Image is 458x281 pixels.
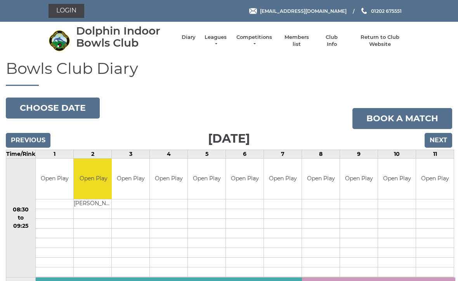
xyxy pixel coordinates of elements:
td: Open Play [226,159,264,199]
a: Phone us 01202 675551 [360,7,402,15]
button: Choose date [6,98,100,119]
td: 5 [188,150,226,158]
a: Club Info [321,34,343,48]
td: Time/Rink [6,150,36,158]
td: 7 [264,150,302,158]
td: Open Play [36,159,73,199]
td: 3 [112,150,150,158]
a: Return to Club Website [351,34,409,48]
td: [PERSON_NAME] [74,199,113,209]
img: Email [249,8,257,14]
a: Members list [280,34,312,48]
td: 2 [74,150,112,158]
td: 6 [226,150,264,158]
div: Dolphin Indoor Bowls Club [76,25,174,49]
span: [EMAIL_ADDRESS][DOMAIN_NAME] [260,8,347,14]
a: Diary [182,34,196,41]
a: Email [EMAIL_ADDRESS][DOMAIN_NAME] [249,7,347,15]
input: Next [425,133,452,148]
td: Open Play [112,159,149,199]
input: Previous [6,133,50,148]
td: 9 [340,150,378,158]
td: Open Play [264,159,302,199]
a: Login [49,4,84,18]
td: Open Play [302,159,340,199]
td: 11 [416,150,454,158]
td: Open Play [378,159,416,199]
a: Book a match [352,108,452,129]
a: Competitions [236,34,273,48]
td: Open Play [74,159,113,199]
td: Open Play [188,159,226,199]
td: 10 [378,150,416,158]
a: Leagues [203,34,228,48]
img: Dolphin Indoor Bowls Club [49,30,70,51]
td: Open Play [150,159,187,199]
img: Phone us [361,8,367,14]
td: 08:30 to 09:25 [6,158,36,278]
span: 01202 675551 [371,8,402,14]
td: Open Play [340,159,378,199]
td: Open Play [416,159,454,199]
td: 4 [150,150,188,158]
td: 8 [302,150,340,158]
td: 1 [36,150,74,158]
h1: Bowls Club Diary [6,60,452,86]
